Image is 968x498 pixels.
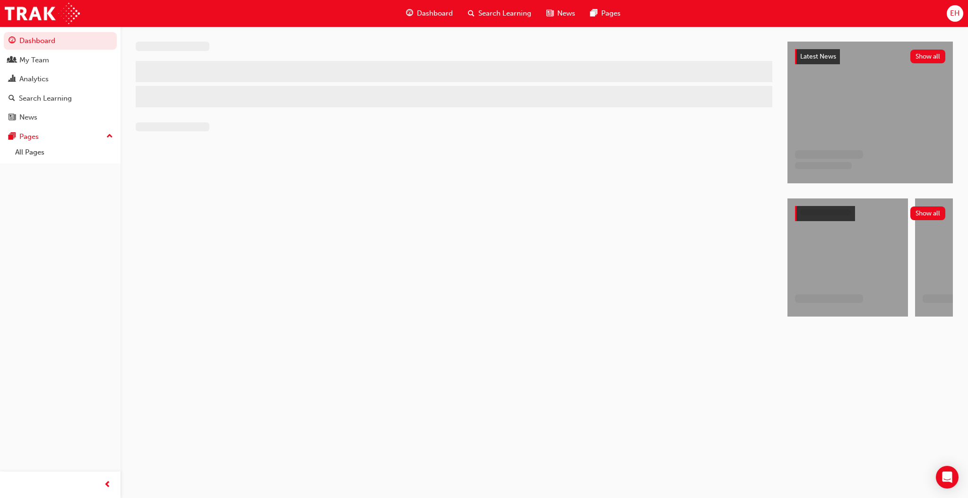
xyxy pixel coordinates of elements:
span: Search Learning [478,8,531,19]
span: people-icon [9,56,16,65]
span: pages-icon [590,8,597,19]
button: Show all [910,50,946,63]
span: news-icon [546,8,553,19]
a: My Team [4,52,117,69]
div: Analytics [19,74,49,85]
span: search-icon [9,94,15,103]
span: News [557,8,575,19]
a: Analytics [4,70,117,88]
span: search-icon [468,8,475,19]
img: Trak [5,3,80,24]
button: Pages [4,128,117,146]
span: guage-icon [9,37,16,45]
div: Pages [19,131,39,142]
button: Show all [910,206,946,220]
a: Latest NewsShow all [795,49,945,64]
a: News [4,109,117,126]
span: news-icon [9,113,16,122]
span: chart-icon [9,75,16,84]
button: DashboardMy TeamAnalyticsSearch LearningNews [4,30,117,128]
div: News [19,112,37,123]
a: pages-iconPages [583,4,628,23]
a: search-iconSearch Learning [460,4,539,23]
span: pages-icon [9,133,16,141]
span: Dashboard [417,8,453,19]
a: Dashboard [4,32,117,50]
div: Open Intercom Messenger [936,466,959,489]
span: Pages [601,8,621,19]
span: EH [950,8,959,19]
div: My Team [19,55,49,66]
span: Latest News [800,52,836,60]
span: up-icon [106,130,113,143]
div: Search Learning [19,93,72,104]
button: EH [947,5,963,22]
a: news-iconNews [539,4,583,23]
a: guage-iconDashboard [398,4,460,23]
a: All Pages [11,145,117,160]
a: Search Learning [4,90,117,107]
span: guage-icon [406,8,413,19]
a: Show all [795,206,945,221]
span: prev-icon [104,479,111,491]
